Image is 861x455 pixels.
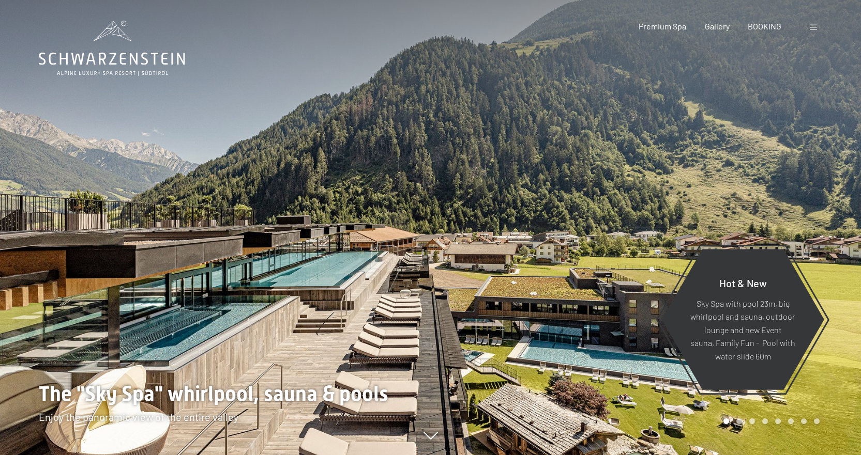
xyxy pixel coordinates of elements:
[639,21,686,31] a: Premium Spa
[687,296,799,363] p: Sky Spa with pool 23m, big whirlpool and sauna, outdoor lounge and new Event sauna, Family Fun - ...
[723,418,729,424] div: Carousel Page 1 (Current Slide)
[661,248,825,390] a: Hot & New Sky Spa with pool 23m, big whirlpool and sauna, outdoor lounge and new Event sauna, Fam...
[801,418,807,424] div: Carousel Page 7
[814,418,820,424] div: Carousel Page 8
[705,21,730,31] a: Gallery
[749,418,755,424] div: Carousel Page 3
[762,418,768,424] div: Carousel Page 4
[736,418,742,424] div: Carousel Page 2
[788,418,794,424] div: Carousel Page 6
[719,276,767,289] span: Hot & New
[775,418,781,424] div: Carousel Page 5
[720,418,820,424] div: Carousel Pagination
[748,21,781,31] a: BOOKING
